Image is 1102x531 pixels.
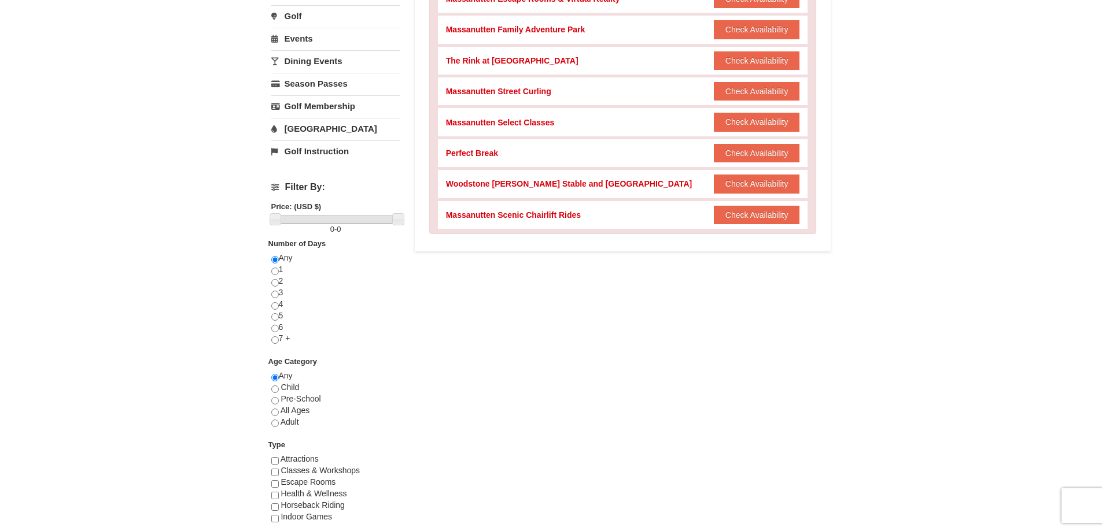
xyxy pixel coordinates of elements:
[714,206,800,224] button: Check Availability
[271,5,400,27] a: Golf
[281,466,360,475] span: Classes & Workshops
[271,73,400,94] a: Season Passes
[281,383,299,392] span: Child
[714,174,800,193] button: Check Availability
[271,252,400,356] div: Any 1 2 3 4 5 6 7 +
[268,440,285,449] strong: Type
[271,140,400,162] a: Golf Instruction
[281,394,320,403] span: Pre-School
[268,239,326,248] strong: Number of Days
[271,224,400,235] label: -
[337,225,341,233] span: 0
[271,202,322,211] strong: Price: (USD $)
[281,489,347,498] span: Health & Wellness
[446,24,585,35] div: Massanutten Family Adventure Park
[271,95,400,117] a: Golf Membership
[281,477,336,487] span: Escape Rooms
[281,406,310,415] span: All Ages
[446,178,692,190] div: Woodstone [PERSON_NAME] Stable and [GEOGRAPHIC_DATA]
[714,113,800,131] button: Check Availability
[714,20,800,39] button: Check Availability
[446,86,551,97] div: Massanutten Street Curling
[281,500,345,510] span: Horseback Riding
[268,357,318,366] strong: Age Category
[330,225,334,233] span: 0
[271,28,400,49] a: Events
[446,117,555,128] div: Massanutten Select Classes
[271,370,400,439] div: Any
[714,51,800,70] button: Check Availability
[271,50,400,72] a: Dining Events
[271,182,400,192] h4: Filter By:
[281,512,332,521] span: Indoor Games
[714,82,800,101] button: Check Availability
[446,147,498,159] div: Perfect Break
[281,454,319,463] span: Attractions
[714,144,800,162] button: Check Availability
[446,55,578,66] div: The Rink at [GEOGRAPHIC_DATA]
[446,209,581,221] div: Massanutten Scenic Chairlift Rides
[271,118,400,139] a: [GEOGRAPHIC_DATA]
[281,417,299,426] span: Adult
